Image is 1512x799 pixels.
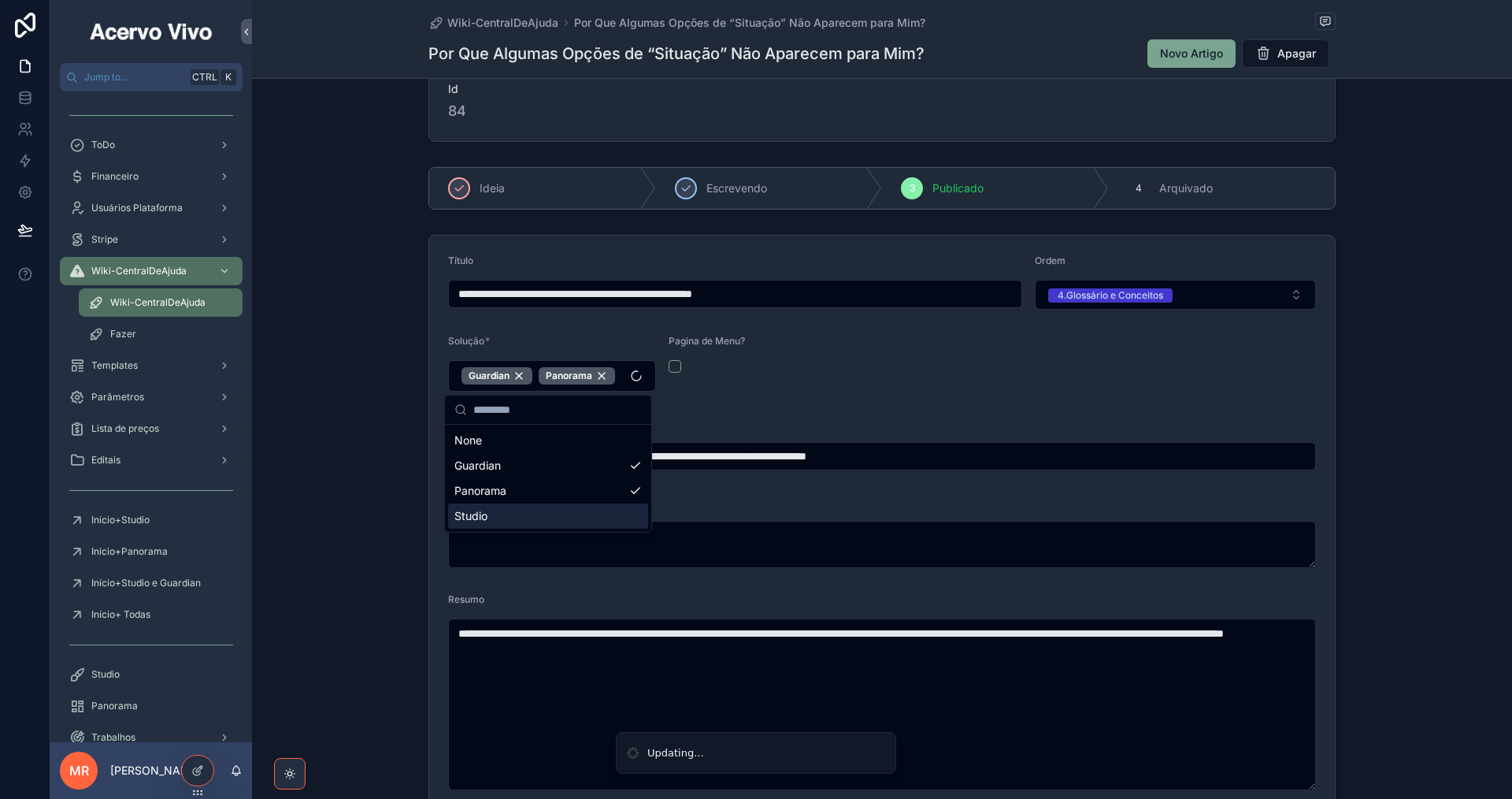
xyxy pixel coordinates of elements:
img: App logo [87,19,215,44]
span: Jump to... [84,71,184,84]
a: Início+Studio e Guardian [60,569,243,597]
span: Solução [448,335,484,347]
span: Início+Panorama [91,545,168,558]
span: Trabalhos [91,731,135,744]
span: Novo Artigo [1160,46,1223,61]
a: Editais [60,446,243,474]
span: Lista de preços [91,422,159,435]
button: Jump to...CtrlK [60,63,243,91]
a: Wiki-CentralDeAjuda [428,15,558,31]
span: Ctrl [191,69,219,85]
span: Studio [91,668,120,681]
span: Wiki-CentralDeAjuda [91,265,187,277]
a: Studio [60,660,243,689]
a: Panorama [60,692,243,720]
a: Wiki-CentralDeAjuda [79,288,243,317]
span: Fazer [110,328,136,340]
span: Arquivado [1159,180,1213,196]
span: Resumo [448,593,484,605]
a: Fazer [79,320,243,348]
a: Templates [60,351,243,380]
div: 4.Glossário e Conceitos [1058,288,1163,303]
span: Título [448,255,473,266]
span: Panorama [546,370,592,382]
span: Editais [91,454,120,466]
span: 84 [448,100,1316,122]
span: Wiki-CentralDeAjuda [447,15,558,31]
span: Id [448,81,1316,97]
button: Unselect 2 [461,367,532,385]
span: Stripe [91,233,118,246]
span: Guardian [469,370,510,382]
span: Parâmetros [91,391,144,403]
span: Ordem [1035,255,1065,266]
span: MR [69,761,89,780]
a: Lista de preços [60,414,243,443]
button: Select Button [1035,280,1316,310]
a: Início+Studio [60,506,243,534]
p: [PERSON_NAME] [110,763,201,779]
span: Studio [454,508,487,524]
span: Início+Studio [91,514,150,526]
button: Apagar [1242,39,1329,68]
button: Unselect 3 [539,367,615,385]
div: scrollable content [50,91,252,742]
span: Wiki-CentralDeAjuda [110,296,206,309]
span: K [222,71,235,84]
span: Usuários Plataforma [91,202,183,214]
a: Parâmetros [60,383,243,411]
span: Panorama [454,483,506,499]
span: Início+Studio e Guardian [91,577,201,589]
span: Guardian [454,458,501,474]
a: Stripe [60,225,243,254]
a: Por Que Algumas Opções de “Situação” Não Aparecem para Mim? [574,15,925,31]
span: ToDo [91,139,115,151]
button: Select Button [448,360,656,392]
div: Suggestions [445,425,651,532]
span: Panorama [91,700,138,712]
a: Usuários Plataforma [60,194,243,222]
span: 4 [1136,182,1142,195]
div: Updating... [647,745,704,761]
span: Apagar [1277,46,1316,61]
span: 3 [910,182,915,195]
a: Wiki-CentralDeAjuda [60,257,243,285]
a: Início+Panorama [60,537,243,566]
a: Financeiro [60,162,243,191]
span: Templates [91,359,138,372]
span: Publicado [932,180,984,196]
span: Escrevendo [706,180,767,196]
a: ToDo [60,131,243,159]
span: Financeiro [91,170,139,183]
h1: Por Que Algumas Opções de “Situação” Não Aparecem para Mim? [428,43,925,65]
button: Novo Artigo [1147,39,1236,68]
a: Início+ Todas [60,600,243,629]
span: Início+ Todas [91,608,150,621]
div: None [448,428,648,453]
a: Trabalhos [60,723,243,752]
span: Ideia [480,180,505,196]
span: Pagina de Menu? [669,335,745,347]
